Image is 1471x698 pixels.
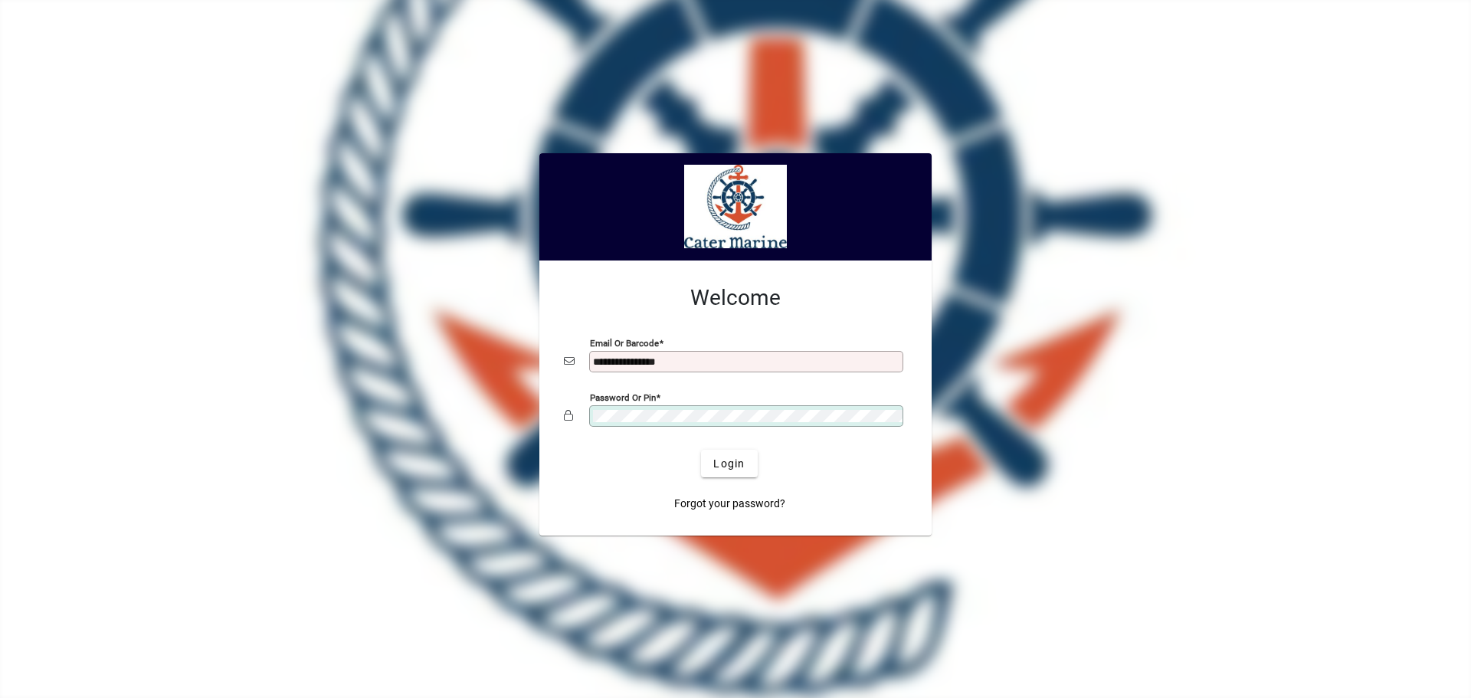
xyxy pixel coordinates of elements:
[590,392,656,403] mat-label: Password or Pin
[674,496,785,512] span: Forgot your password?
[713,456,745,472] span: Login
[668,490,791,517] a: Forgot your password?
[701,450,757,477] button: Login
[564,285,907,311] h2: Welcome
[590,338,659,349] mat-label: Email or Barcode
